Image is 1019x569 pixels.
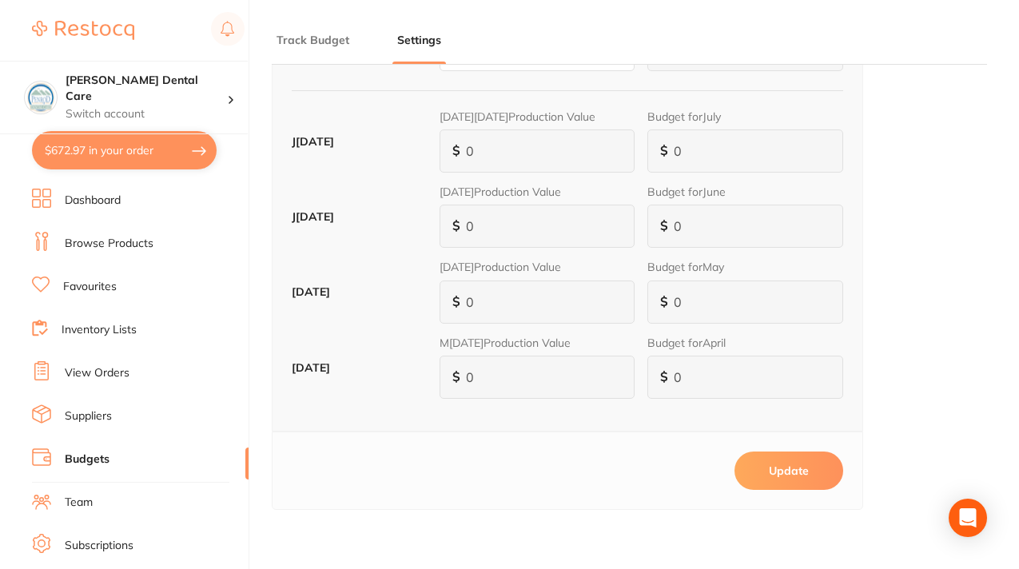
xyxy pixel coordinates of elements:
input: e.g. 4,000 [440,281,635,324]
a: Team [65,495,93,511]
button: Settings [392,33,446,48]
input: e.g. 4,000 [647,356,843,399]
a: Inventory Lists [62,322,137,338]
input: e.g. 4,000 [647,205,843,248]
input: e.g. 4,000 [440,129,635,173]
button: Track Budget [272,33,354,48]
input: e.g. 4,000 [440,356,635,399]
h4: Penrod Dental Care [66,73,227,104]
label: J[DATE] [292,210,427,223]
input: e.g. 4,000 [440,205,635,248]
a: Subscriptions [65,538,133,554]
label: M[DATE] Production Value [440,336,635,349]
label: J[DATE] [292,135,427,148]
a: Browse Products [65,236,153,252]
label: Budget for July [647,110,843,123]
span: $ [452,294,460,308]
span: $ [452,143,460,157]
label: [DATE] Production Value [440,185,635,198]
label: [DATE] [292,285,427,298]
span: $ [660,369,668,384]
span: $ [452,369,460,384]
span: $ [660,294,668,308]
button: Update [734,452,843,490]
label: [DATE] Production Value [440,261,635,273]
img: Penrod Dental Care [25,82,57,113]
label: Budget for June [647,185,843,198]
a: Restocq Logo [32,12,134,49]
span: $ [660,218,668,233]
label: [DATE][DATE] Production Value [440,110,635,123]
span: $ [452,218,460,233]
div: Open Intercom Messenger [949,499,987,537]
a: Dashboard [65,193,121,209]
a: Suppliers [65,408,112,424]
label: Budget for May [647,261,843,273]
a: Favourites [63,279,117,295]
a: View Orders [65,365,129,381]
p: Switch account [66,106,227,122]
span: $ [660,143,668,157]
button: $672.97 in your order [32,131,217,169]
label: Budget for April [647,336,843,349]
input: e.g. 4,000 [647,281,843,324]
a: Budgets [65,452,109,468]
input: e.g. 4,000 [647,129,843,173]
label: [DATE] [292,361,427,374]
img: Restocq Logo [32,21,134,40]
